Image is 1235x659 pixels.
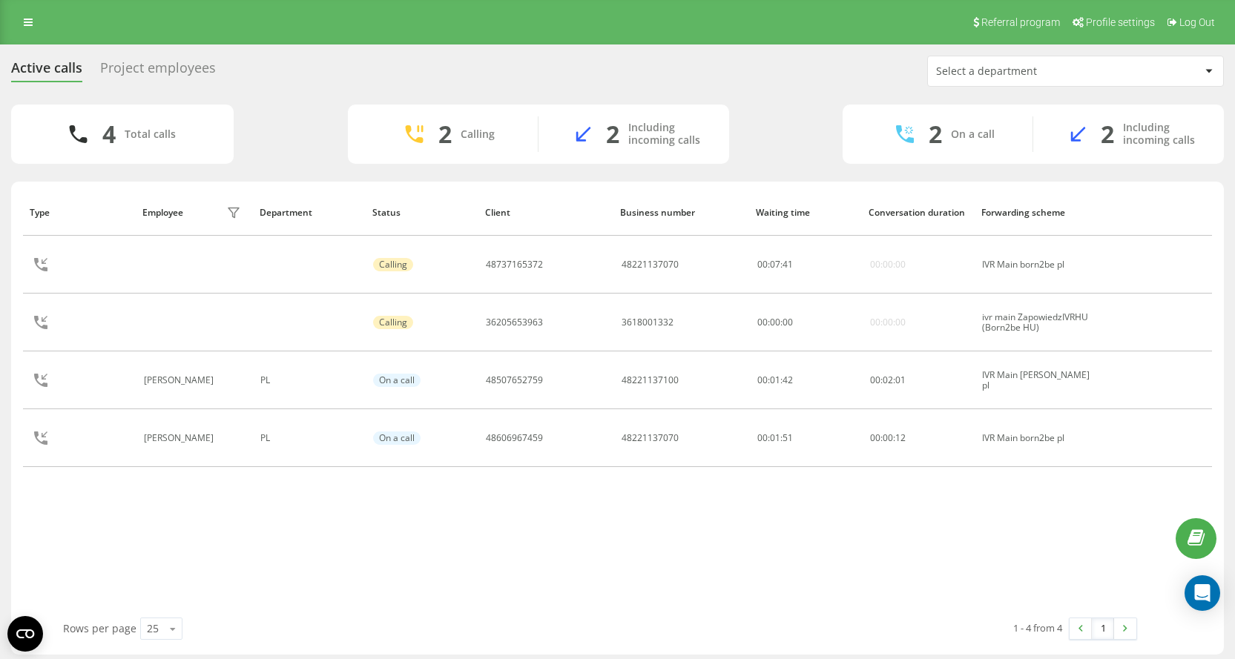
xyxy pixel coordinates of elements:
[622,259,679,270] div: 48221137070
[620,208,742,218] div: Business number
[260,375,357,385] div: PL
[982,433,1091,443] div: IVR Main born2be pl
[757,375,854,385] div: 00:01:42
[63,621,136,635] span: Rows per page
[373,431,421,445] div: On a call
[7,616,43,652] button: Open CMP widget
[982,370,1091,391] div: IVR Main [PERSON_NAME] pl
[895,431,906,444] span: 12
[783,316,793,328] span: 00
[373,258,413,271] div: Calling
[260,208,358,218] div: Department
[757,316,768,328] span: 00
[622,433,679,443] div: 48221137070
[147,621,159,636] div: 25
[102,120,116,148] div: 4
[144,433,217,443] div: [PERSON_NAME]
[895,374,906,386] span: 01
[622,317,674,328] div: 3618001332
[870,431,880,444] span: 00
[142,208,183,218] div: Employee
[373,374,421,387] div: On a call
[1013,620,1062,635] div: 1 - 4 from 4
[486,317,543,328] div: 36205653963
[870,433,906,443] div: : :
[756,208,854,218] div: Waiting time
[1185,575,1220,611] div: Open Intercom Messenger
[757,258,768,271] span: 00
[1092,618,1114,639] a: 1
[1101,120,1114,148] div: 2
[125,128,176,141] div: Total calls
[486,433,543,443] div: 48606967459
[929,120,942,148] div: 2
[982,312,1091,334] div: ivr main ZapowiedzIVRHU (Born2be HU)
[373,316,413,329] div: Calling
[981,16,1060,28] span: Referral program
[628,122,707,147] div: Including incoming calls
[757,317,793,328] div: : :
[981,208,1093,218] div: Forwarding scheme
[622,375,679,385] div: 48221137100
[783,258,793,271] span: 41
[1179,16,1215,28] span: Log Out
[144,375,217,385] div: [PERSON_NAME]
[486,375,543,385] div: 48507652759
[883,374,893,386] span: 02
[486,259,543,270] div: 48737165372
[870,374,880,386] span: 00
[1123,122,1202,147] div: Including incoming calls
[11,60,82,83] div: Active calls
[757,259,793,270] div: : :
[870,317,906,328] div: 00:00:00
[1086,16,1155,28] span: Profile settings
[461,128,495,141] div: Calling
[485,208,607,218] div: Client
[372,208,471,218] div: Status
[438,120,452,148] div: 2
[100,60,216,83] div: Project employees
[606,120,619,148] div: 2
[869,208,967,218] div: Conversation duration
[982,259,1091,270] div: IVR Main born2be pl
[951,128,995,141] div: On a call
[883,431,893,444] span: 00
[870,375,906,385] div: : :
[770,258,780,271] span: 07
[757,433,854,443] div: 00:01:51
[260,433,357,443] div: PL
[30,208,128,218] div: Type
[770,316,780,328] span: 00
[870,259,906,270] div: 00:00:00
[936,65,1113,78] div: Select a department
